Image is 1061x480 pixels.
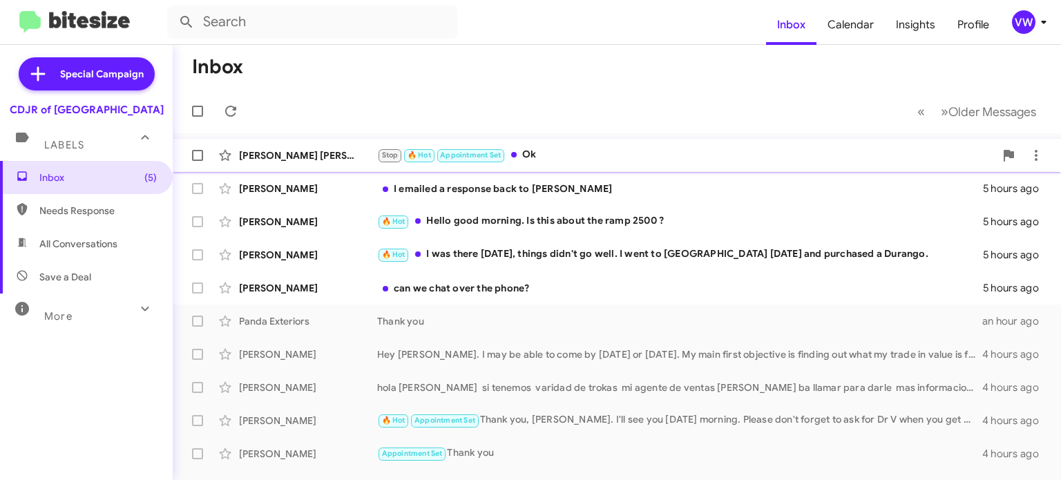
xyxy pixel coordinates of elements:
span: Appointment Set [440,151,501,160]
span: 🔥 Hot [382,416,405,425]
div: CDJR of [GEOGRAPHIC_DATA] [10,103,164,117]
nav: Page navigation example [910,97,1044,126]
div: I emailed a response back to [PERSON_NAME] [377,182,983,195]
span: » [941,103,948,120]
div: Ok [377,147,995,163]
div: Thank you [377,314,982,328]
button: vw [1000,10,1046,34]
a: Special Campaign [19,57,155,90]
div: [PERSON_NAME] [239,381,377,394]
span: (5) [144,171,157,184]
div: 4 hours ago [982,347,1050,361]
div: Hey [PERSON_NAME]. I may be able to come by [DATE] or [DATE]. My main first objective is finding ... [377,347,982,361]
span: 🔥 Hot [408,151,431,160]
div: [PERSON_NAME] [239,248,377,262]
div: 5 hours ago [983,248,1050,262]
div: [PERSON_NAME] [239,347,377,361]
div: Thank you, [PERSON_NAME]. I'll see you [DATE] morning. Please don't forget to ask for Dr V when y... [377,412,982,428]
span: Save a Deal [39,270,91,284]
div: [PERSON_NAME] [239,281,377,295]
div: Thank you [377,445,982,461]
span: More [44,310,73,323]
div: hola [PERSON_NAME] si tenemos varidad de trokas mi agente de ventas [PERSON_NAME] ba llamar para ... [377,381,982,394]
span: Needs Response [39,204,157,218]
div: Hello good morning. Is this about the ramp 2500 ? [377,213,983,229]
div: 5 hours ago [983,281,1050,295]
div: [PERSON_NAME] [239,447,377,461]
span: Stop [382,151,399,160]
a: Inbox [766,5,816,45]
span: Appointment Set [382,449,443,458]
div: Panda Exteriors [239,314,377,328]
div: vw [1012,10,1035,34]
div: [PERSON_NAME] [PERSON_NAME] [239,148,377,162]
span: 🔥 Hot [382,250,405,259]
a: Calendar [816,5,885,45]
span: 🔥 Hot [382,217,405,226]
div: 5 hours ago [983,182,1050,195]
button: Next [933,97,1044,126]
span: Labels [44,139,84,151]
button: Previous [909,97,933,126]
div: [PERSON_NAME] [239,414,377,428]
div: 4 hours ago [982,447,1050,461]
div: [PERSON_NAME] [239,182,377,195]
div: 4 hours ago [982,381,1050,394]
a: Insights [885,5,946,45]
input: Search [167,6,457,39]
div: [PERSON_NAME] [239,215,377,229]
span: All Conversations [39,237,117,251]
a: Profile [946,5,1000,45]
div: can we chat over the phone? [377,281,983,295]
span: Older Messages [948,104,1036,119]
div: I was there [DATE], things didn't go well. I went to [GEOGRAPHIC_DATA] [DATE] and purchased a Dur... [377,247,983,262]
div: 4 hours ago [982,414,1050,428]
div: an hour ago [982,314,1050,328]
h1: Inbox [192,56,243,78]
span: « [917,103,925,120]
span: Inbox [39,171,157,184]
span: Appointment Set [414,416,475,425]
div: 5 hours ago [983,215,1050,229]
span: Special Campaign [60,67,144,81]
